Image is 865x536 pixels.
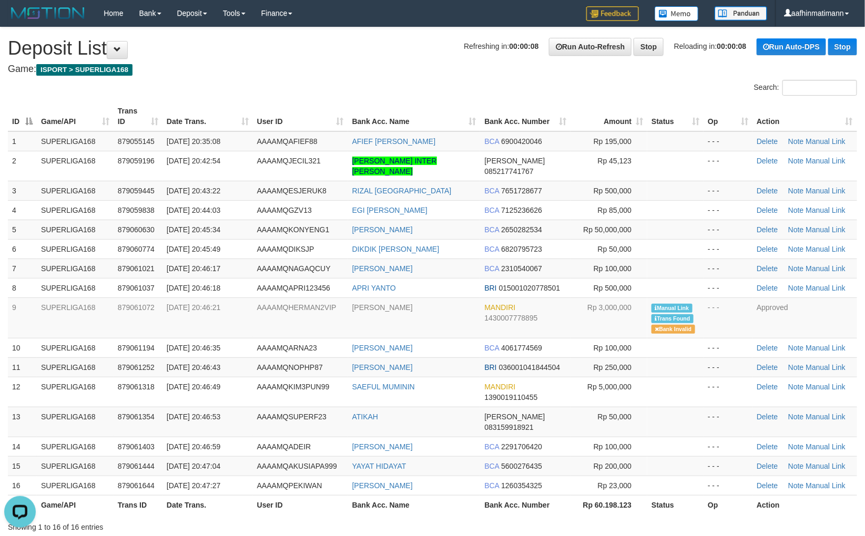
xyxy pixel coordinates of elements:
th: Bank Acc. Name [348,495,481,514]
th: Action [752,495,857,514]
span: Copy 2291706420 to clipboard [501,442,542,451]
span: AAAAMQNAGAQCUY [257,264,331,273]
span: Rp 100,000 [594,344,632,352]
a: Note [788,225,804,234]
td: 15 [8,456,37,476]
a: ATIKAH [352,413,379,421]
a: Manual Link [806,363,846,372]
span: [DATE] 20:45:49 [167,245,220,253]
span: Refreshing in: [464,42,538,50]
a: Delete [757,442,778,451]
a: [PERSON_NAME] [352,481,413,490]
a: YAYAT HIDAYAT [352,462,406,470]
img: panduan.png [715,6,767,20]
span: AAAAMQADEIR [257,442,311,451]
th: Game/API [37,495,114,514]
a: Note [788,383,804,391]
a: Note [788,344,804,352]
a: Delete [757,187,778,195]
td: SUPERLIGA168 [37,476,114,495]
span: Copy 7125236626 to clipboard [501,206,542,214]
span: BCA [484,264,499,273]
span: AAAAMQJECIL321 [257,157,321,165]
span: AAAAMQPEKIWAN [257,481,322,490]
span: AAAAMQKIM3PUN99 [257,383,330,391]
span: 879061318 [118,383,155,391]
a: Manual Link [806,344,846,352]
a: Delete [757,157,778,165]
span: [PERSON_NAME] [484,157,545,165]
td: - - - [704,377,752,407]
span: Copy 7651728677 to clipboard [501,187,542,195]
div: Showing 1 to 16 of 16 entries [8,518,352,532]
td: - - - [704,259,752,278]
td: - - - [704,437,752,456]
span: Copy 1430007778895 to clipboard [484,314,537,322]
span: [DATE] 20:42:54 [167,157,220,165]
a: Run Auto-DPS [757,38,826,55]
a: SAEFUL MUMININ [352,383,415,391]
span: Rp 50,000 [598,413,632,421]
td: SUPERLIGA168 [37,407,114,437]
span: Rp 3,000,000 [587,303,632,312]
span: 879061644 [118,481,155,490]
span: 879061037 [118,284,155,292]
a: AFIEF [PERSON_NAME] [352,137,436,146]
th: Status: activate to sort column ascending [647,101,704,131]
span: 879060774 [118,245,155,253]
td: 2 [8,151,37,181]
a: Manual Link [806,383,846,391]
span: AAAAMQKONYENG1 [257,225,330,234]
span: ISPORT > SUPERLIGA168 [36,64,133,76]
h4: Game: [8,64,857,75]
td: 10 [8,338,37,357]
a: RIZAL [GEOGRAPHIC_DATA] [352,187,452,195]
td: - - - [704,131,752,151]
a: [PERSON_NAME] [352,344,413,352]
span: Rp 5,000,000 [587,383,632,391]
a: Stop [634,38,664,56]
span: Rp 23,000 [598,481,632,490]
td: 9 [8,297,37,338]
span: Rp 500,000 [594,187,632,195]
th: Trans ID [114,495,162,514]
td: 11 [8,357,37,377]
th: Status [647,495,704,514]
a: Manual Link [806,245,846,253]
td: SUPERLIGA168 [37,220,114,239]
th: User ID [253,495,348,514]
span: Copy 5600276435 to clipboard [501,462,542,470]
th: Bank Acc. Number [480,495,571,514]
td: 6 [8,239,37,259]
span: 879059838 [118,206,155,214]
a: [PERSON_NAME] [352,264,413,273]
td: - - - [704,407,752,437]
span: Copy 2310540067 to clipboard [501,264,542,273]
a: Manual Link [806,225,846,234]
span: BRI [484,363,496,372]
th: Date Trans. [162,495,253,514]
a: APRI YANTO [352,284,396,292]
a: Note [788,137,804,146]
span: [DATE] 20:46:53 [167,413,220,421]
span: BCA [484,481,499,490]
span: AAAAMQESJERUK8 [257,187,327,195]
span: Rp 100,000 [594,442,632,451]
td: SUPERLIGA168 [37,338,114,357]
td: - - - [704,338,752,357]
span: 879061444 [118,462,155,470]
a: Note [788,245,804,253]
a: [PERSON_NAME] [352,303,413,312]
span: 879061194 [118,344,155,352]
span: Reloading in: [674,42,747,50]
td: - - - [704,239,752,259]
a: Manual Link [806,481,846,490]
td: 12 [8,377,37,407]
a: Manual Link [806,264,846,273]
span: [DATE] 20:35:08 [167,137,220,146]
a: Note [788,206,804,214]
span: Rp 50,000 [598,245,632,253]
td: - - - [704,181,752,200]
span: Rp 195,000 [594,137,632,146]
span: AAAAMQHERMAN2VIP [257,303,337,312]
